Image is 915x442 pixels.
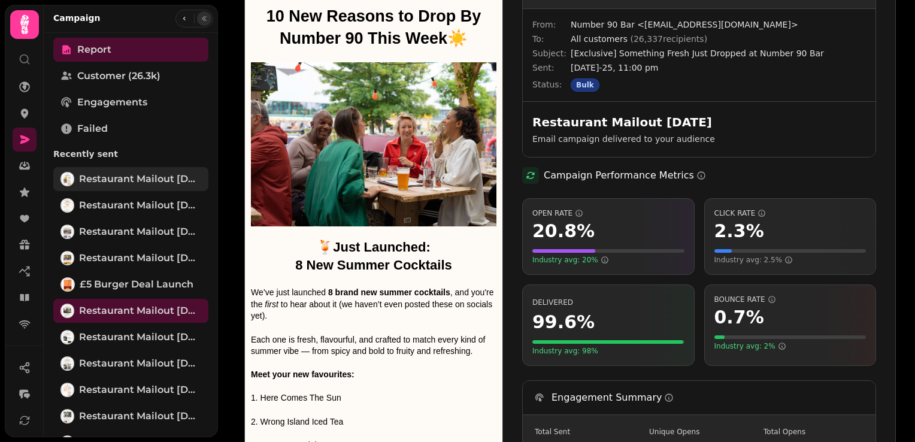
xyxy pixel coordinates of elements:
span: Restaurant Mailout [DATE] [79,409,201,423]
img: £5 Burger Deal Launch [62,278,74,290]
span: £5 Burger Deal Launch [80,277,193,292]
a: Engagements [53,90,208,114]
div: Visual representation of your delivery rate (99.6%). The fuller the bar, the better. [532,340,684,344]
div: Bulk [571,78,599,92]
span: Report [77,43,111,57]
span: Restaurant Mailout [DATE] [79,304,201,318]
span: Industry avg: 2% [714,341,786,351]
span: Number of unique recipients who opened the email at least once [649,427,749,437]
span: Total number of times emails were opened (includes multiple opens by the same recipient) [763,427,864,437]
span: Total number of emails attempted to be sent in this campaign [535,427,635,437]
img: Restaurant Mailout July 31st [62,199,73,211]
span: Customer (26.3k) [77,69,160,83]
img: Restaurant Mailout July 3rd [62,305,73,317]
a: Restaurant Mailout July 24thRestaurant Mailout [DATE] [53,220,208,244]
h2: Restaurant Mailout [DATE] [532,114,762,131]
span: 20.8 % [532,220,595,242]
span: 0.7 % [714,307,764,328]
span: Number 90 Bar <[EMAIL_ADDRESS][DOMAIN_NAME]> [571,19,866,31]
a: Restaurant Mailout June 5thRestaurant Mailout [DATE] [53,404,208,428]
span: Restaurant Mailout [DATE] [79,356,201,371]
h3: Engagement Summary [552,390,674,405]
span: Percentage of emails that were successfully delivered to recipients' inboxes. Higher is better. [532,298,573,307]
a: Restaurant Mailout June 11thRestaurant Mailout [DATE] [53,378,208,402]
img: Restaurant Mailout June 5th [62,410,73,422]
a: Restaurant Mailout July 16thRestaurant Mailout [DATE] [53,246,208,270]
p: Recently sent [53,143,208,165]
h2: Campaign [53,12,101,24]
div: Visual representation of your bounce rate (0.7%). For bounce rate, LOWER is better. The bar is gr... [714,335,866,339]
span: Failed [77,122,108,136]
a: £5 Burger Deal Launch£5 Burger Deal Launch [53,273,208,296]
img: Restaurant Mailout June 26th [62,331,73,343]
span: Industry avg: 2.5% [714,255,793,265]
span: Engagements [77,95,147,110]
span: Restaurant Mailout [DATE] [79,225,201,239]
span: Industry avg: 20% [532,255,609,265]
h2: Campaign Performance Metrics [544,168,706,183]
span: Restaurant Mailout [DATE] [79,198,201,213]
span: From: [532,19,571,31]
a: Customer (26.3k) [53,64,208,88]
span: All customers [571,34,707,44]
img: Restaurant Mailout June 11th [62,384,73,396]
p: Email campaign delivered to your audience [532,133,839,145]
span: Status: [532,78,571,92]
a: Restaurant Mailout July 31stRestaurant Mailout [DATE] [53,193,208,217]
img: Restaurant Mailout July 24th [62,226,73,238]
img: Restaurant Mailout June 19th [62,358,73,370]
span: 2.3 % [714,220,764,242]
img: Restaurant Mailout Aug 7th [62,173,73,185]
span: To: [532,33,571,45]
span: ( 26,337 recipients) [630,34,707,44]
div: Visual representation of your click rate (2.3%) compared to a scale of 20%. The fuller the bar, t... [714,249,866,253]
span: Open Rate [532,208,684,218]
span: Restaurant Mailout [DATE] [79,172,201,186]
img: Restaurant Mailout July 16th [62,252,73,264]
span: Restaurant Mailout [DATE] [79,251,201,265]
span: Your delivery rate meets or exceeds the industry standard of 98%. Great list quality! [532,346,598,356]
span: Restaurant Mailout [DATE] [79,383,201,397]
div: Visual representation of your open rate (20.8%) compared to a scale of 50%. The fuller the bar, t... [532,249,684,253]
span: Restaurant Mailout [DATE] [79,330,201,344]
a: Restaurant Mailout July 3rdRestaurant Mailout [DATE] [53,299,208,323]
a: Failed [53,117,208,141]
span: Click Rate [714,208,866,218]
a: Report [53,38,208,62]
span: Subject: [532,47,571,59]
span: Sent: [532,62,571,74]
a: Restaurant Mailout June 19thRestaurant Mailout [DATE] [53,352,208,376]
a: Restaurant Mailout Aug 7thRestaurant Mailout [DATE] [53,167,208,191]
span: 99.6 % [532,311,595,333]
span: [DATE]-25, 11:00 pm [571,62,866,74]
span: Bounce Rate [714,295,866,304]
span: [Exclusive] Something Fresh Just Dropped at Number 90 Bar [571,47,866,59]
a: Restaurant Mailout June 26thRestaurant Mailout [DATE] [53,325,208,349]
